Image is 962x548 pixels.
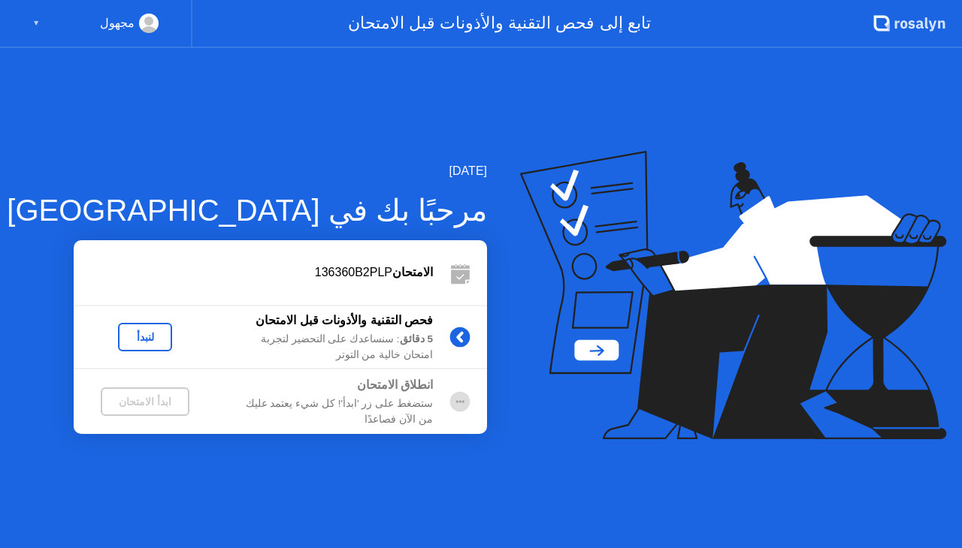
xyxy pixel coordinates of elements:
b: انطلاق الامتحان [357,378,433,391]
div: ستضغط على زر 'ابدأ'! كل شيء يعتمد عليك من الآن فصاعدًا [216,396,433,427]
div: 136360B2PLP [74,263,433,282]
b: الامتحان [392,266,433,279]
button: لنبدأ [118,323,172,351]
div: : سنساعدك على التحضير لتجربة امتحان خالية من التوتر [216,332,433,363]
div: [DATE] [7,162,487,180]
div: مرحبًا بك في [GEOGRAPHIC_DATA] [7,188,487,233]
div: مجهول [100,14,135,33]
div: ابدأ الامتحان [107,396,183,408]
div: لنبدأ [124,331,166,343]
button: ابدأ الامتحان [101,387,189,416]
div: ▼ [32,14,40,33]
b: 5 دقائق [400,333,433,345]
b: فحص التقنية والأذونات قبل الامتحان [256,314,433,327]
